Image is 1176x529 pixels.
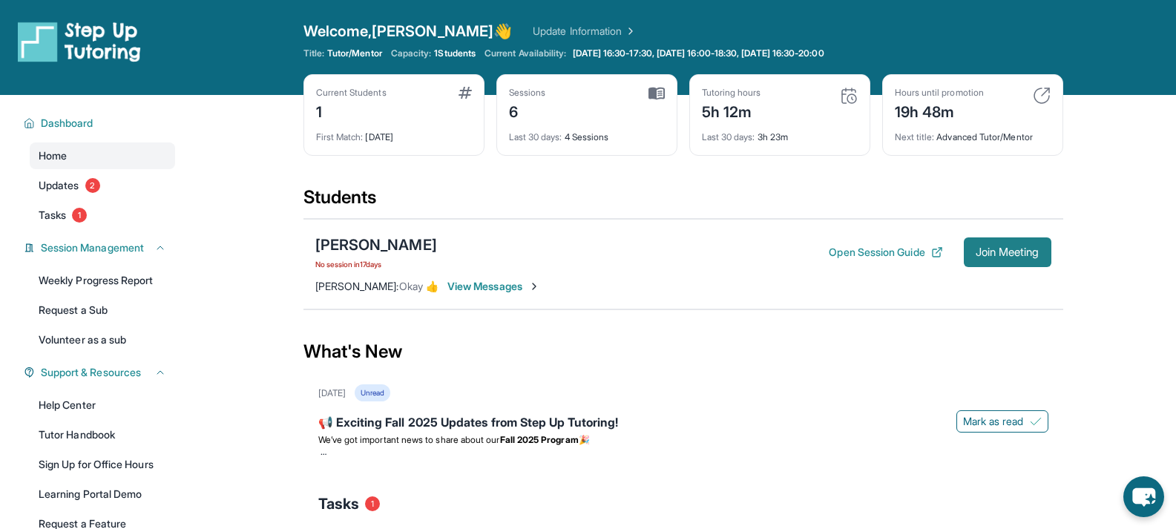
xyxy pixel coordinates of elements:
div: 4 Sessions [509,122,665,143]
span: 🎉 [579,434,590,445]
div: What's New [303,319,1063,384]
a: Home [30,142,175,169]
button: Dashboard [35,116,166,131]
img: card [840,87,858,105]
span: We’ve got important news to share about our [318,434,500,445]
div: 📢 Exciting Fall 2025 Updates from Step Up Tutoring! [318,413,1048,434]
a: Tasks1 [30,202,175,229]
div: [PERSON_NAME] [315,234,437,255]
a: Weekly Progress Report [30,267,175,294]
span: Next title : [895,131,935,142]
button: Session Management [35,240,166,255]
button: Support & Resources [35,365,166,380]
div: Tutoring hours [702,87,761,99]
a: Volunteer as a sub [30,326,175,353]
span: 1 Students [434,47,476,59]
img: Mark as read [1030,415,1042,427]
a: Request a Sub [30,297,175,323]
div: 3h 23m [702,122,858,143]
span: Tasks [39,208,66,223]
a: Updates2 [30,172,175,199]
span: Mark as read [963,414,1024,429]
div: Advanced Tutor/Mentor [895,122,1051,143]
div: 5h 12m [702,99,761,122]
span: Session Management [41,240,144,255]
div: Sessions [509,87,546,99]
span: [PERSON_NAME] : [315,280,399,292]
span: Current Availability: [484,47,566,59]
span: Dashboard [41,116,93,131]
div: Unread [355,384,390,401]
a: [DATE] 16:30-17:30, [DATE] 16:00-18:30, [DATE] 16:30-20:00 [570,47,827,59]
span: Tasks [318,493,359,514]
button: Join Meeting [964,237,1051,267]
span: Last 30 days : [509,131,562,142]
div: 1 [316,99,387,122]
span: Title: [303,47,324,59]
div: [DATE] [318,387,346,399]
span: Home [39,148,67,163]
img: logo [18,21,141,62]
span: No session in 17 days [315,258,437,270]
span: 1 [365,496,380,511]
span: Support & Resources [41,365,141,380]
div: 6 [509,99,546,122]
button: Open Session Guide [829,245,942,260]
span: [DATE] 16:30-17:30, [DATE] 16:00-18:30, [DATE] 16:30-20:00 [573,47,824,59]
img: card [459,87,472,99]
button: Mark as read [956,410,1048,433]
a: Help Center [30,392,175,418]
span: Welcome, [PERSON_NAME] 👋 [303,21,513,42]
div: Current Students [316,87,387,99]
span: Updates [39,178,79,193]
span: Tutor/Mentor [327,47,382,59]
span: Join Meeting [976,248,1039,257]
img: card [1033,87,1051,105]
span: Capacity: [391,47,432,59]
span: Last 30 days : [702,131,755,142]
span: First Match : [316,131,364,142]
img: Chevron Right [622,24,637,39]
button: chat-button [1123,476,1164,517]
strong: Fall 2025 Program [500,434,579,445]
a: Learning Portal Demo [30,481,175,507]
img: card [648,87,665,100]
span: 2 [85,178,100,193]
a: Update Information [533,24,637,39]
span: Okay 👍 [399,280,438,292]
span: 1 [72,208,87,223]
span: View Messages [447,279,540,294]
div: 19h 48m [895,99,984,122]
a: Sign Up for Office Hours [30,451,175,478]
div: Students [303,185,1063,218]
div: [DATE] [316,122,472,143]
img: Chevron-Right [528,280,540,292]
a: Tutor Handbook [30,421,175,448]
div: Hours until promotion [895,87,984,99]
